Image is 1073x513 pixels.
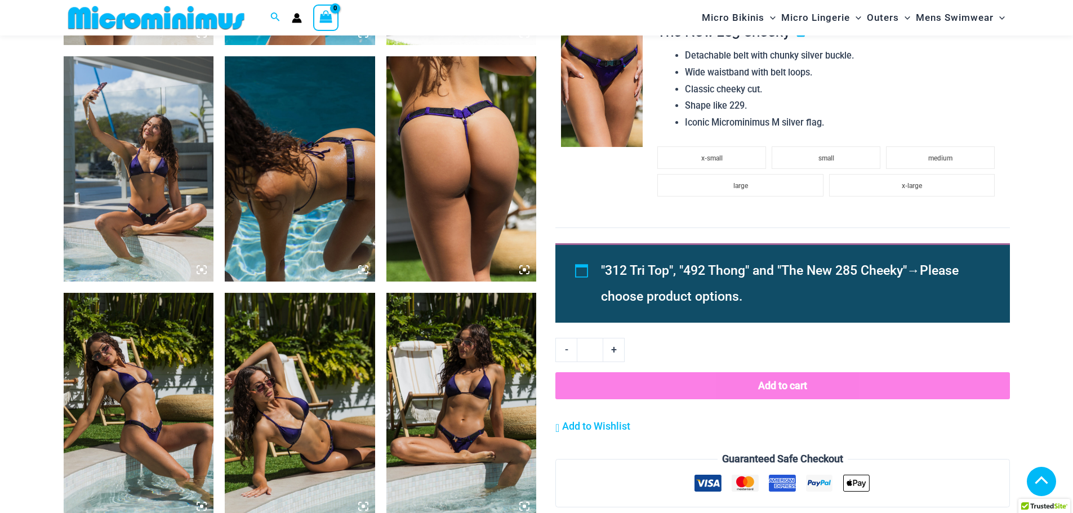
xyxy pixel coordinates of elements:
[270,11,281,25] a: Search icon link
[577,338,603,362] input: Product quantity
[64,5,249,30] img: MM SHOP LOGO FLAT
[899,3,910,32] span: Menu Toggle
[561,24,643,147] img: Bond Indigo 285 Cheeky Bikini
[657,174,823,197] li: large
[778,3,864,32] a: Micro LingerieMenu ToggleMenu Toggle
[603,338,625,362] a: +
[764,3,776,32] span: Menu Toggle
[313,5,339,30] a: View Shopping Cart, empty
[601,263,907,278] span: "312 Tri Top", "492 Thong" and "The New 285 Cheeky"
[850,3,861,32] span: Menu Toggle
[902,182,922,190] span: x-large
[886,146,995,169] li: medium
[685,81,1000,98] li: Classic cheeky cut.
[685,114,1000,131] li: Iconic Microminimus M silver flag.
[64,56,214,282] img: Bond Indigo 312 Top 492 Thong Bikini
[864,3,913,32] a: OutersMenu ToggleMenu Toggle
[928,154,952,162] span: medium
[225,56,375,282] img: Bond Indigo 312 Top 492 Thong Bikini
[718,450,848,467] legend: Guaranteed Safe Checkout
[916,3,994,32] span: Mens Swimwear
[386,56,537,282] img: Bond Indigo 492 Thong Bikini
[555,372,1009,399] button: Add to cart
[781,3,850,32] span: Micro Lingerie
[772,146,880,169] li: small
[562,420,630,432] span: Add to Wishlist
[913,3,1008,32] a: Mens SwimwearMenu ToggleMenu Toggle
[699,3,778,32] a: Micro BikinisMenu ToggleMenu Toggle
[657,146,766,169] li: x-small
[697,2,1010,34] nav: Site Navigation
[701,154,723,162] span: x-small
[829,174,995,197] li: x-large
[292,13,302,23] a: Account icon link
[555,418,630,435] a: Add to Wishlist
[685,47,1000,64] li: Detachable belt with chunky silver buckle.
[818,154,834,162] span: small
[685,64,1000,81] li: Wide waistband with belt loops.
[702,3,764,32] span: Micro Bikinis
[601,258,984,310] li: →
[685,97,1000,114] li: Shape like 229.
[555,338,577,362] a: -
[867,3,899,32] span: Outers
[733,182,748,190] span: large
[994,3,1005,32] span: Menu Toggle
